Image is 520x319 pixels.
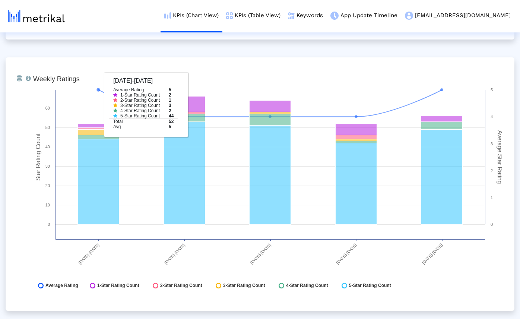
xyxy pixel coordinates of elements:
[45,183,50,188] text: 20
[45,164,50,168] text: 30
[286,283,328,288] span: 4-Star Rating Count
[33,75,80,83] tspan: Weekly Ratings
[405,12,413,20] img: my-account-menu-icon.png
[45,283,78,288] span: Average Rating
[35,133,41,181] tspan: Star Rating Count
[164,243,186,265] text: [DATE]-[DATE]
[77,243,100,265] text: [DATE]-[DATE]
[330,12,339,20] img: app-update-menu-icon.png
[8,10,65,22] img: metrical-logo-light.png
[45,125,50,130] text: 50
[45,106,50,110] text: 60
[45,145,50,149] text: 40
[160,283,202,288] span: 2-Star Rating Count
[97,283,139,288] span: 1-Star Rating Count
[226,12,233,19] img: kpi-table-menu-icon.png
[45,203,50,207] text: 10
[335,243,358,265] text: [DATE]-[DATE]
[491,88,493,92] text: 5
[349,283,391,288] span: 5-Star Rating Count
[491,222,493,227] text: 0
[164,12,171,19] img: kpi-chart-menu-icon.png
[491,195,493,200] text: 1
[421,243,444,265] text: [DATE]-[DATE]
[497,130,503,184] tspan: Average Star Rating
[223,283,265,288] span: 3-Star Rating Count
[48,222,50,227] text: 0
[491,114,493,119] text: 4
[288,12,295,19] img: keywords.png
[491,142,493,146] text: 3
[491,168,493,173] text: 2
[249,243,272,265] text: [DATE]-[DATE]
